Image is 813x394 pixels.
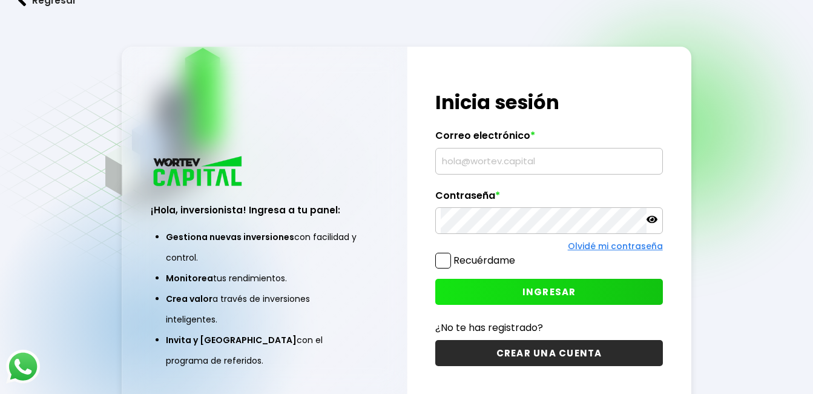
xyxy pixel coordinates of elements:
[435,88,662,117] h1: Inicia sesión
[6,350,40,384] img: logos_whatsapp-icon.242b2217.svg
[568,240,663,252] a: Olvidé mi contraseña
[441,149,657,174] input: hola@wortev.capital
[166,231,294,243] span: Gestiona nuevas inversiones
[435,320,662,366] a: ¿No te has registrado?CREAR UNA CUENTA
[166,227,363,268] li: con facilidad y control.
[435,279,662,305] button: INGRESAR
[166,293,212,305] span: Crea valor
[166,330,363,371] li: con el programa de referidos.
[435,130,662,148] label: Correo electrónico
[166,334,297,346] span: Invita y [GEOGRAPHIC_DATA]
[166,272,213,284] span: Monitorea
[435,190,662,208] label: Contraseña
[166,289,363,330] li: a través de inversiones inteligentes.
[151,203,378,217] h3: ¡Hola, inversionista! Ingresa a tu panel:
[435,340,662,366] button: CREAR UNA CUENTA
[435,320,662,335] p: ¿No te has registrado?
[151,155,246,190] img: logo_wortev_capital
[166,268,363,289] li: tus rendimientos.
[522,285,576,298] span: INGRESAR
[453,253,515,267] label: Recuérdame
